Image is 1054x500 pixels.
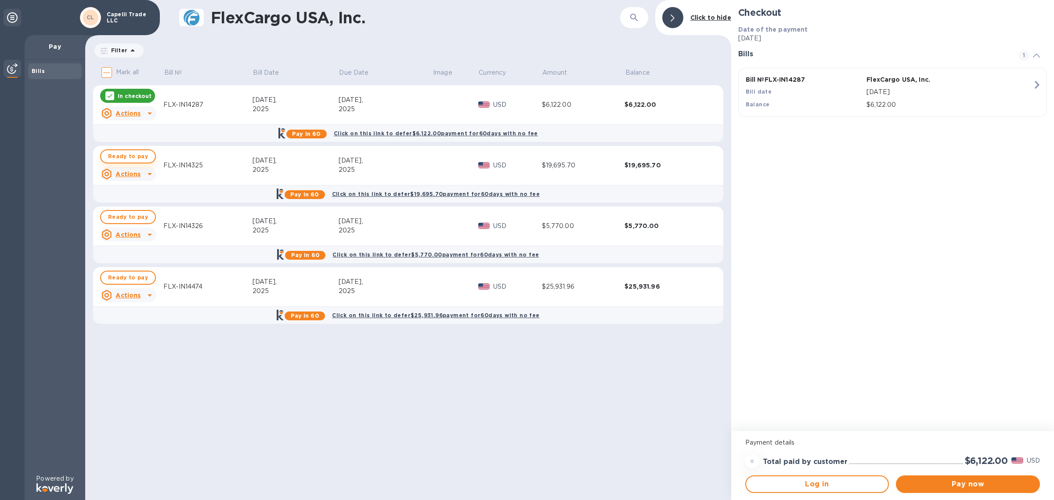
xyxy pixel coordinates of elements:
div: = [745,454,759,468]
p: In checkout [118,92,152,100]
b: Click on this link to defer $6,122.00 payment for 60 days with no fee [334,130,538,137]
div: $19,695.70 [542,161,625,170]
span: Ready to pay [108,272,148,283]
b: Click to hide [690,14,731,21]
p: Mark all [116,68,139,77]
p: [DATE] [738,34,1047,43]
div: $5,770.00 [624,221,707,230]
span: Amount [542,68,578,77]
div: $25,931.96 [542,282,625,291]
p: USD [493,100,541,109]
span: Due Date [339,68,380,77]
span: Pay now [903,479,1033,489]
h1: FlexCargo USA, Inc. [211,8,620,27]
p: Bill № [164,68,182,77]
button: Ready to pay [100,149,156,163]
u: Actions [116,292,141,299]
b: Click on this link to defer $19,695.70 payment for 60 days with no fee [332,191,540,197]
div: $6,122.00 [542,100,625,109]
p: Balance [625,68,650,77]
p: USD [493,221,541,231]
p: USD [493,161,541,170]
p: Currency [479,68,506,77]
img: USD [1011,457,1023,464]
span: Bill № [164,68,194,77]
b: Bill date [746,88,772,95]
button: Bill №FLX-IN14287FlexCargo USA, Inc.Bill date[DATE]Balance$6,122.00 [738,68,1047,117]
img: Logo [36,483,73,494]
p: Due Date [339,68,368,77]
button: Pay now [896,475,1040,493]
div: 2025 [253,105,339,114]
b: CL [87,14,94,21]
img: USD [478,283,490,290]
div: $5,770.00 [542,221,625,231]
button: Ready to pay [100,271,156,285]
span: 1 [1019,50,1029,61]
div: FLX-IN14287 [163,100,253,109]
div: [DATE], [253,156,339,165]
b: Balance [746,101,770,108]
button: Ready to pay [100,210,156,224]
div: [DATE], [253,95,339,105]
span: Ready to pay [108,151,148,162]
div: 2025 [339,286,433,296]
div: [DATE], [339,95,433,105]
p: USD [1027,456,1040,465]
div: 2025 [253,286,339,296]
div: 2025 [253,226,339,235]
div: $25,931.96 [624,282,707,291]
img: USD [478,101,490,108]
p: Image [433,68,452,77]
b: Bills [32,68,45,74]
u: Actions [116,170,141,178]
h3: Total paid by customer [763,458,848,466]
p: Powered by [36,474,73,483]
img: USD [478,223,490,229]
div: 2025 [339,226,433,235]
b: Pay in 60 [290,191,319,198]
b: Pay in 60 [292,130,321,137]
p: Bill Date [253,68,279,77]
h2: $6,122.00 [965,455,1008,466]
div: 2025 [339,105,433,114]
div: [DATE], [339,217,433,226]
p: Pay [32,42,78,51]
div: 2025 [253,165,339,174]
p: Filter [108,47,127,54]
span: Log in [753,479,881,489]
b: Click on this link to defer $5,770.00 payment for 60 days with no fee [332,251,539,258]
b: Pay in 60 [291,252,320,258]
p: Bill № FLX-IN14287 [746,75,863,84]
p: Amount [542,68,567,77]
span: Ready to pay [108,212,148,222]
u: Actions [116,110,141,117]
u: Actions [116,231,141,238]
span: Balance [625,68,661,77]
p: $6,122.00 [866,100,1032,109]
b: Pay in 60 [291,312,319,319]
p: Payment details [745,438,1040,447]
button: Log in [745,475,889,493]
div: 2025 [339,165,433,174]
b: Date of the payment [738,26,808,33]
p: FlexCargo USA, Inc. [866,75,984,84]
p: Capelli Trade LLC [107,11,151,24]
h2: Checkout [738,7,1047,18]
div: [DATE], [253,277,339,286]
div: FLX-IN14326 [163,221,253,231]
div: [DATE], [253,217,339,226]
p: USD [493,282,541,291]
span: Bill Date [253,68,290,77]
div: FLX-IN14474 [163,282,253,291]
h3: Bills [738,50,1008,58]
p: [DATE] [866,87,1032,97]
div: FLX-IN14325 [163,161,253,170]
div: $6,122.00 [624,100,707,109]
b: Click on this link to defer $25,931.96 payment for 60 days with no fee [332,312,539,319]
div: [DATE], [339,277,433,286]
div: $19,695.70 [624,161,707,170]
div: [DATE], [339,156,433,165]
